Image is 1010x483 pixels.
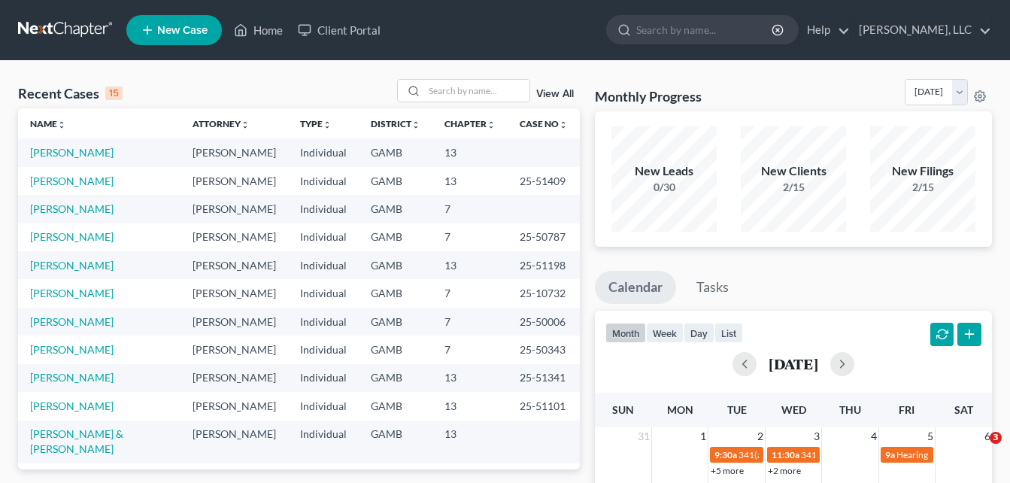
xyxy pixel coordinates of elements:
[157,25,208,36] span: New Case
[180,138,288,166] td: [PERSON_NAME]
[954,403,973,416] span: Sat
[899,403,914,416] span: Fri
[180,392,288,420] td: [PERSON_NAME]
[508,223,580,251] td: 25-50787
[30,343,114,356] a: [PERSON_NAME]
[444,118,496,129] a: Chapterunfold_more
[30,175,114,187] a: [PERSON_NAME]
[801,449,946,460] span: 341(a) meeting for [PERSON_NAME]
[288,364,359,392] td: Individual
[741,163,846,180] div: New Clients
[611,163,717,180] div: New Leads
[646,323,684,343] button: week
[180,421,288,463] td: [PERSON_NAME]
[30,118,66,129] a: Nameunfold_more
[983,427,992,445] span: 6
[756,427,765,445] span: 2
[411,120,420,129] i: unfold_more
[769,356,818,372] h2: [DATE]
[432,195,508,223] td: 7
[990,432,1002,444] span: 3
[799,17,850,44] a: Help
[667,403,693,416] span: Mon
[180,167,288,195] td: [PERSON_NAME]
[180,308,288,336] td: [PERSON_NAME]
[536,89,574,99] a: View All
[180,195,288,223] td: [PERSON_NAME]
[359,308,432,336] td: GAMB
[432,336,508,363] td: 7
[508,336,580,363] td: 25-50343
[288,223,359,251] td: Individual
[359,167,432,195] td: GAMB
[193,118,250,129] a: Attorneyunfold_more
[30,399,114,412] a: [PERSON_NAME]
[359,251,432,279] td: GAMB
[487,120,496,129] i: unfold_more
[359,279,432,307] td: GAMB
[432,279,508,307] td: 7
[772,449,799,460] span: 11:30a
[508,279,580,307] td: 25-10732
[636,16,774,44] input: Search by name...
[926,427,935,445] span: 5
[30,371,114,384] a: [PERSON_NAME]
[508,251,580,279] td: 25-51198
[432,364,508,392] td: 13
[559,120,568,129] i: unfold_more
[684,323,714,343] button: day
[288,336,359,363] td: Individual
[605,323,646,343] button: month
[959,432,995,468] iframe: Intercom live chat
[180,364,288,392] td: [PERSON_NAME]
[595,87,702,105] h3: Monthly Progress
[359,421,432,463] td: GAMB
[812,427,821,445] span: 3
[226,17,290,44] a: Home
[290,17,388,44] a: Client Portal
[508,167,580,195] td: 25-51409
[432,167,508,195] td: 13
[288,308,359,336] td: Individual
[180,336,288,363] td: [PERSON_NAME]
[30,315,114,328] a: [PERSON_NAME]
[711,465,744,476] a: +5 more
[432,223,508,251] td: 7
[432,251,508,279] td: 13
[371,118,420,129] a: Districtunfold_more
[851,17,991,44] a: [PERSON_NAME], LLC
[683,271,742,304] a: Tasks
[432,392,508,420] td: 13
[870,163,975,180] div: New Filings
[612,403,634,416] span: Sun
[300,118,332,129] a: Typeunfold_more
[30,230,114,243] a: [PERSON_NAME]
[359,392,432,420] td: GAMB
[611,180,717,195] div: 0/30
[432,421,508,463] td: 13
[180,223,288,251] td: [PERSON_NAME]
[359,195,432,223] td: GAMB
[508,364,580,392] td: 25-51341
[180,279,288,307] td: [PERSON_NAME]
[741,180,846,195] div: 2/15
[768,465,801,476] a: +2 more
[739,449,884,460] span: 341(a) meeting for [PERSON_NAME]
[424,80,529,102] input: Search by name...
[288,279,359,307] td: Individual
[432,308,508,336] td: 7
[30,287,114,299] a: [PERSON_NAME]
[508,308,580,336] td: 25-50006
[323,120,332,129] i: unfold_more
[288,251,359,279] td: Individual
[508,392,580,420] td: 25-51101
[288,167,359,195] td: Individual
[714,323,743,343] button: list
[359,364,432,392] td: GAMB
[727,403,747,416] span: Tue
[839,403,861,416] span: Thu
[520,118,568,129] a: Case Nounfold_more
[595,271,676,304] a: Calendar
[870,180,975,195] div: 2/15
[359,138,432,166] td: GAMB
